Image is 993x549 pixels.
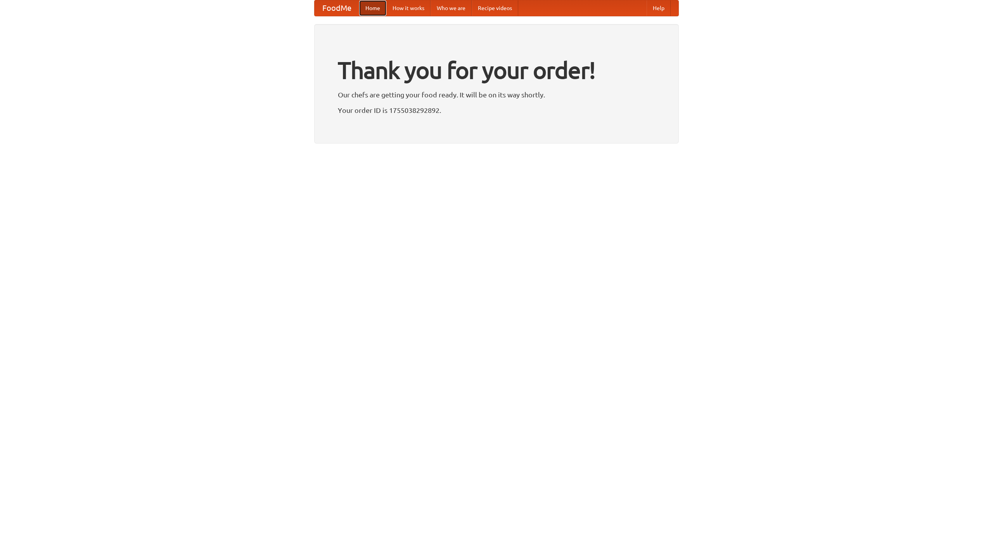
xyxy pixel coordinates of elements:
[315,0,359,16] a: FoodMe
[359,0,386,16] a: Home
[338,52,655,89] h1: Thank you for your order!
[472,0,518,16] a: Recipe videos
[338,89,655,100] p: Our chefs are getting your food ready. It will be on its way shortly.
[647,0,671,16] a: Help
[386,0,431,16] a: How it works
[338,104,655,116] p: Your order ID is 1755038292892.
[431,0,472,16] a: Who we are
